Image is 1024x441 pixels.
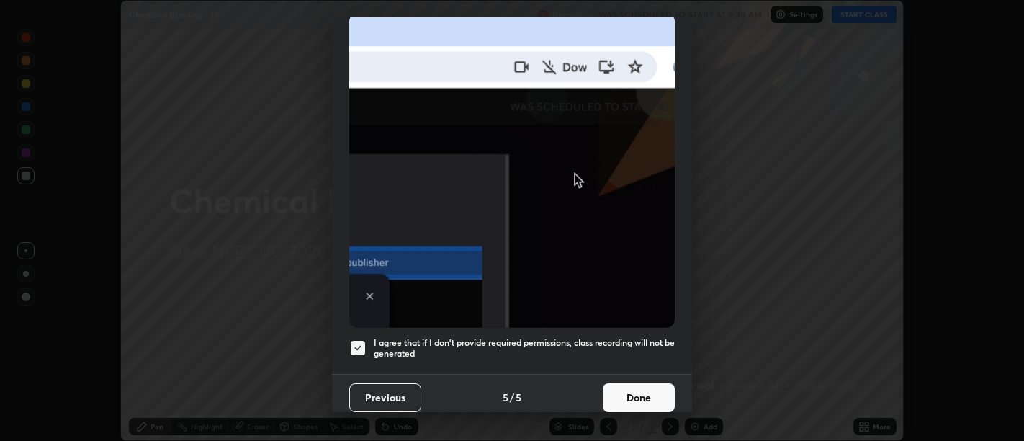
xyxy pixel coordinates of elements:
[510,390,514,405] h4: /
[603,383,675,412] button: Done
[503,390,508,405] h4: 5
[349,383,421,412] button: Previous
[374,337,675,360] h5: I agree that if I don't provide required permissions, class recording will not be generated
[349,13,675,328] img: downloads-permission-blocked.gif
[516,390,521,405] h4: 5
